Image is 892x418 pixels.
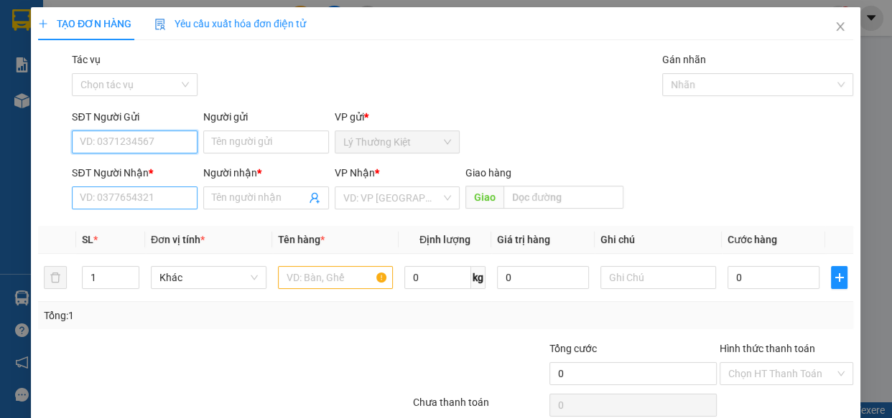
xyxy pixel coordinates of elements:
div: Người gửi [204,109,330,125]
span: Cước hàng [728,234,777,245]
span: Giao [466,186,504,209]
div: vy [137,47,283,64]
label: Gán nhãn [663,54,707,65]
span: user-add [309,192,320,204]
button: delete [44,266,67,289]
button: Close [821,7,861,47]
span: Định lượng [419,234,470,245]
span: Yêu cầu xuất hóa đơn điện tử [155,18,307,29]
input: VD: Bàn, Ghế [278,266,394,289]
span: VP Nhận [335,167,375,179]
span: CC : [135,96,155,111]
span: Lý Thường Kiệt [343,131,452,153]
img: icon [155,19,167,30]
span: Tổng cước [549,343,597,354]
div: VP [GEOGRAPHIC_DATA] [137,12,283,47]
span: Giá trị hàng [497,234,550,245]
span: TẠO ĐƠN HÀNG [38,18,131,29]
div: VP gửi [335,109,460,125]
button: plus [832,266,848,289]
span: kg [471,266,486,289]
span: plus [832,272,847,283]
label: Tác vụ [73,54,101,65]
div: Người nhận [204,165,330,181]
input: 0 [497,266,590,289]
th: Ghi chú [595,226,723,254]
div: 150.000 [135,92,284,113]
span: Tên hàng [278,234,325,245]
div: SĐT Người Nhận [73,165,198,181]
span: plus [38,19,48,29]
span: Khác [160,267,259,288]
span: Giao hàng [466,167,512,179]
span: Đơn vị tính [152,234,205,245]
div: 0395306506 [137,64,283,84]
div: SĐT Người Gửi [73,109,198,125]
div: Tổng: 1 [44,308,345,323]
input: Dọc đường [504,186,624,209]
span: close [835,21,847,32]
span: SL [82,234,93,245]
span: Gửi: [12,14,34,29]
input: Ghi Chú [601,266,717,289]
label: Hình thức thanh toán [720,343,816,354]
div: Lý Thường Kiệt [12,12,127,47]
span: Nhận: [137,14,172,29]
